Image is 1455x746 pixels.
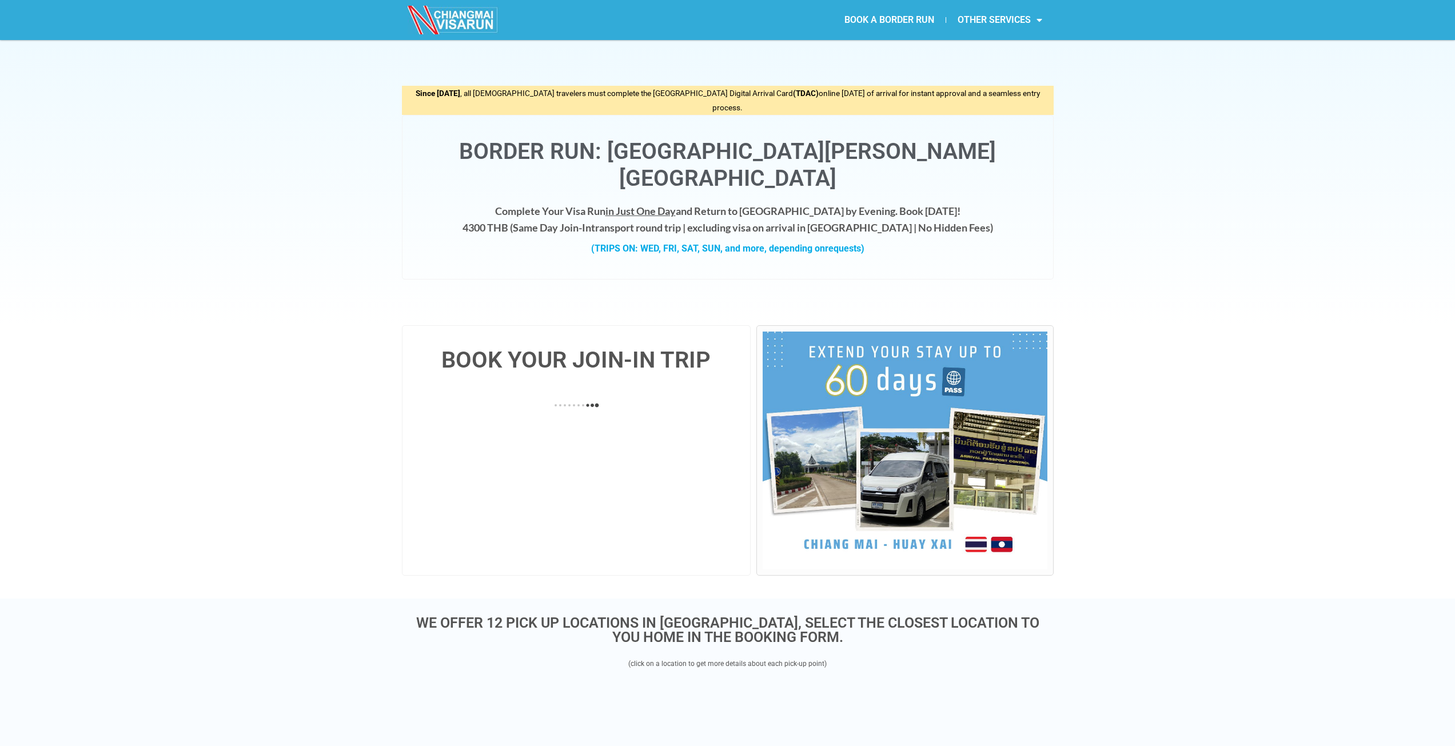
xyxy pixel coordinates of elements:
a: OTHER SERVICES [946,7,1054,33]
a: BOOK A BORDER RUN [833,7,946,33]
strong: (TDAC) [793,89,819,98]
span: in Just One Day [605,205,676,217]
h4: Complete Your Visa Run and Return to [GEOGRAPHIC_DATA] by Evening. Book [DATE]! 4300 THB ( transp... [414,203,1042,236]
span: requests) [825,243,864,254]
strong: Same Day Join-In [513,221,591,234]
strong: (TRIPS ON: WED, FRI, SAT, SUN, and more, depending on [591,243,864,254]
h3: WE OFFER 12 PICK UP LOCATIONS IN [GEOGRAPHIC_DATA], SELECT THE CLOSEST LOCATION TO YOU HOME IN TH... [408,616,1048,644]
h4: BOOK YOUR JOIN-IN TRIP [414,349,739,372]
strong: Since [DATE] [416,89,460,98]
h1: Border Run: [GEOGRAPHIC_DATA][PERSON_NAME][GEOGRAPHIC_DATA] [414,138,1042,192]
span: (click on a location to get more details about each pick-up point) [628,660,827,668]
span: , all [DEMOGRAPHIC_DATA] travelers must complete the [GEOGRAPHIC_DATA] Digital Arrival Card onlin... [416,89,1040,113]
nav: Menu [728,7,1054,33]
